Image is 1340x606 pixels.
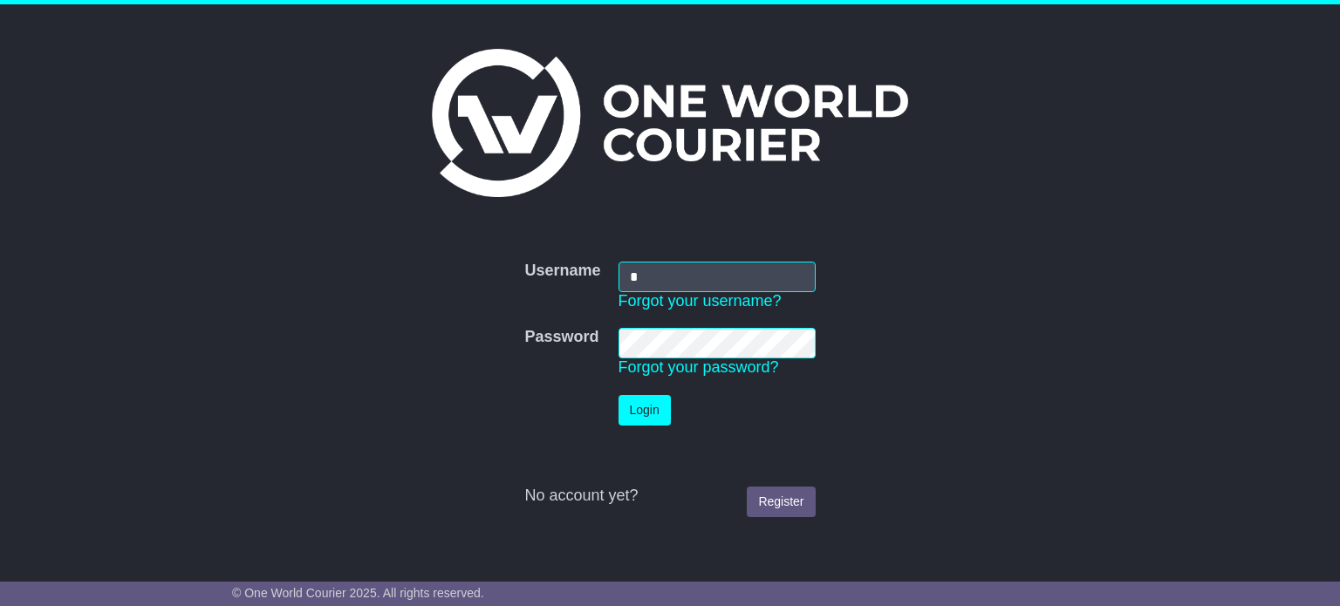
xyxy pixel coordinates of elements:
[524,262,600,281] label: Username
[747,487,815,517] a: Register
[524,487,815,506] div: No account yet?
[524,328,598,347] label: Password
[432,49,908,197] img: One World
[619,358,779,376] a: Forgot your password?
[619,292,782,310] a: Forgot your username?
[619,395,671,426] button: Login
[232,586,484,600] span: © One World Courier 2025. All rights reserved.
